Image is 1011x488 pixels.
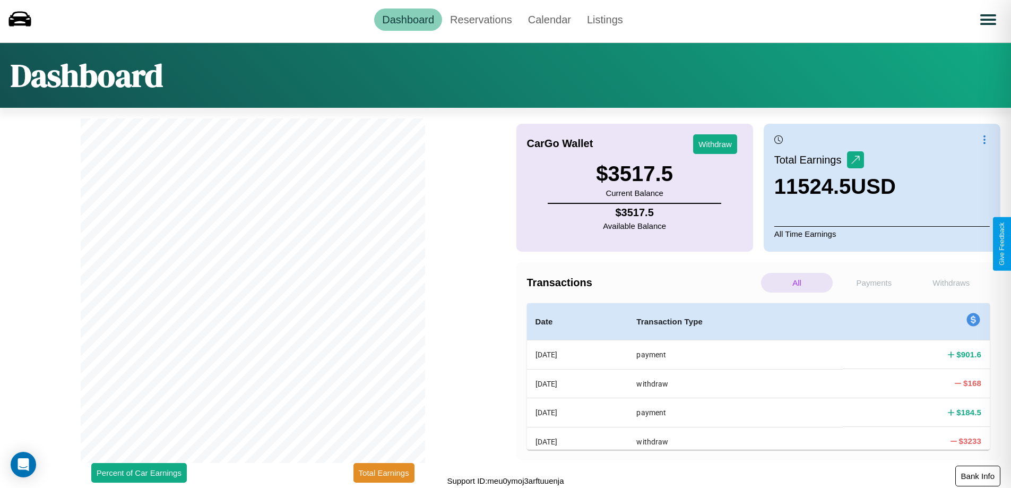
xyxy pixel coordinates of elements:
[636,315,834,328] h4: Transaction Type
[838,273,910,293] p: Payments
[527,340,628,370] th: [DATE]
[774,226,990,241] p: All Time Earnings
[596,186,673,200] p: Current Balance
[774,150,847,169] p: Total Earnings
[527,427,628,456] th: [DATE]
[956,407,981,418] h4: $ 184.5
[447,474,564,488] p: Support ID: meu0ymoj3arftuuenja
[761,273,833,293] p: All
[374,8,442,31] a: Dashboard
[353,463,414,483] button: Total Earnings
[956,349,981,360] h4: $ 901.6
[527,138,593,150] h4: CarGo Wallet
[959,435,981,447] h4: $ 3233
[915,273,987,293] p: Withdraws
[603,219,666,233] p: Available Balance
[774,175,896,199] h3: 11524.5 USD
[527,398,628,427] th: [DATE]
[11,54,163,97] h1: Dashboard
[693,134,737,154] button: Withdraw
[955,466,1000,486] button: Bank Info
[973,5,1003,35] button: Open menu
[603,207,666,219] h4: $ 3517.5
[535,315,620,328] h4: Date
[596,162,673,186] h3: $ 3517.5
[520,8,579,31] a: Calendar
[628,369,843,398] th: withdraw
[998,222,1006,266] div: Give Feedback
[579,8,631,31] a: Listings
[91,463,187,483] button: Percent of Car Earnings
[628,427,843,456] th: withdraw
[442,8,520,31] a: Reservations
[963,378,981,389] h4: $ 168
[527,369,628,398] th: [DATE]
[11,452,36,477] div: Open Intercom Messenger
[628,398,843,427] th: payment
[628,340,843,370] th: payment
[527,277,758,289] h4: Transactions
